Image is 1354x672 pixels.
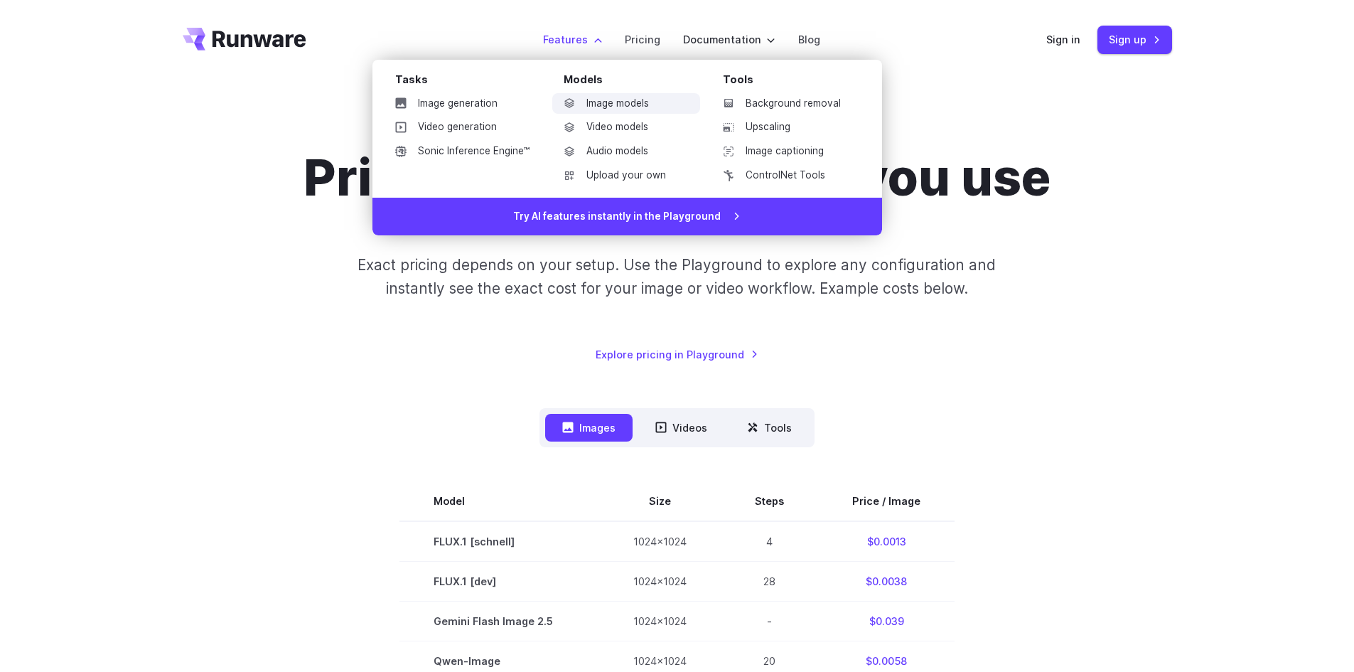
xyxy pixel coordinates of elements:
a: Sonic Inference Engine™ [384,141,541,162]
label: Documentation [683,31,775,48]
a: Image models [552,93,700,114]
span: Gemini Flash Image 2.5 [434,613,565,629]
a: Image generation [384,93,541,114]
td: FLUX.1 [dev] [399,561,599,601]
td: 1024x1024 [599,561,721,601]
a: Video models [552,117,700,138]
a: Sign in [1046,31,1080,48]
a: Upscaling [711,117,859,138]
a: Pricing [625,31,660,48]
a: Upload your own [552,165,700,186]
td: 4 [721,521,818,562]
a: Background removal [711,93,859,114]
a: Sign up [1097,26,1172,53]
button: Images [545,414,633,442]
th: Model [399,481,599,521]
p: Exact pricing depends on your setup. Use the Playground to explore any configuration and instantl... [331,253,1023,301]
th: Size [599,481,721,521]
a: Go to / [183,28,306,50]
button: Videos [638,414,724,442]
td: 1024x1024 [599,521,721,562]
a: Try AI features instantly in the Playground [372,198,882,236]
a: Audio models [552,141,700,162]
th: Price / Image [818,481,955,521]
div: Tools [723,71,859,93]
td: $0.039 [818,601,955,641]
td: 28 [721,561,818,601]
div: Models [564,71,700,93]
a: Video generation [384,117,541,138]
a: Image captioning [711,141,859,162]
h1: Pricing based on what you use [303,148,1051,208]
td: 1024x1024 [599,601,721,641]
td: $0.0013 [818,521,955,562]
td: $0.0038 [818,561,955,601]
td: - [721,601,818,641]
th: Steps [721,481,818,521]
a: Blog [798,31,820,48]
a: Explore pricing in Playground [596,346,758,363]
button: Tools [730,414,809,442]
div: Tasks [395,71,541,93]
td: FLUX.1 [schnell] [399,521,599,562]
label: Features [543,31,602,48]
a: ControlNet Tools [711,165,859,186]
